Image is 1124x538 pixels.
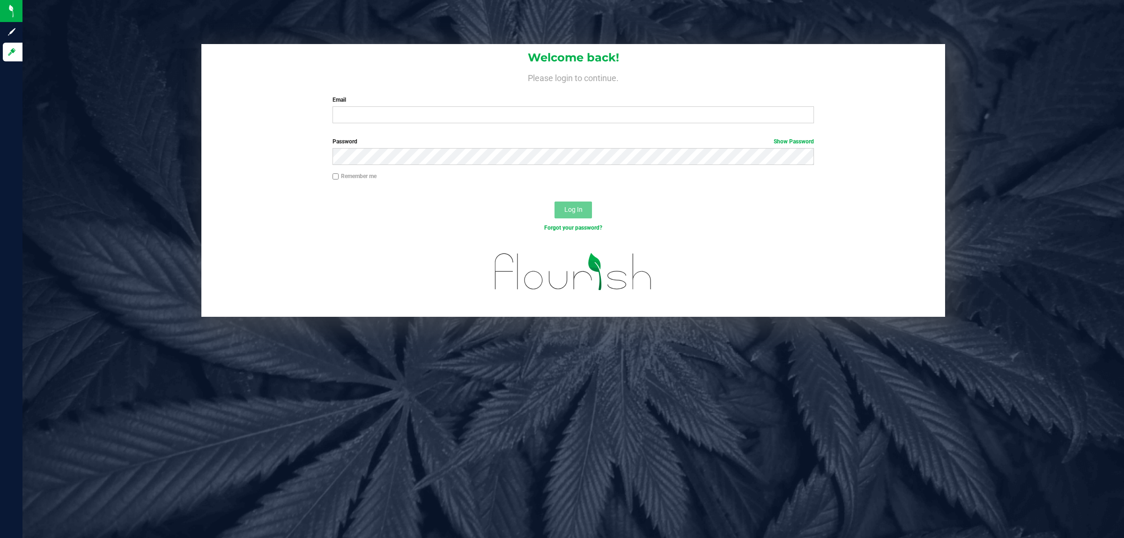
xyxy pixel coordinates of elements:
inline-svg: Sign up [7,27,16,37]
span: Password [333,138,357,145]
a: Forgot your password? [544,224,602,231]
h4: Please login to continue. [201,71,945,82]
img: flourish_logo.svg [481,242,666,302]
inline-svg: Log in [7,47,16,57]
span: Log In [564,206,583,213]
a: Show Password [774,138,814,145]
button: Log In [555,202,592,218]
input: Remember me [333,173,339,180]
h1: Welcome back! [201,52,945,64]
label: Remember me [333,172,377,180]
label: Email [333,96,814,104]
